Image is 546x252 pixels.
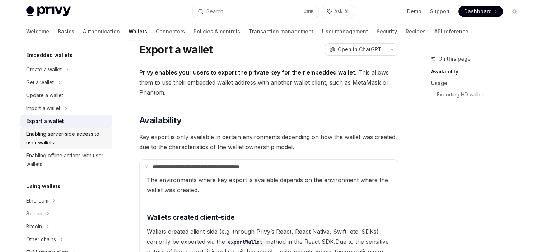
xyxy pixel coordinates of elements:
a: Demo [407,8,421,15]
div: Import a wallet [26,104,60,113]
a: Update a wallet [20,89,112,102]
a: Basics [58,23,74,40]
span: Wallets created client-side [147,212,235,222]
a: Transaction management [249,23,313,40]
div: Create a wallet [26,65,62,74]
span: Availability [139,115,182,126]
div: Other chains [26,235,56,244]
a: Security [377,23,397,40]
a: Availability [431,66,526,77]
strong: Privy enables your users to export the private key for their embedded wallet [139,69,355,76]
div: Enabling server-side access to user wallets [26,130,108,147]
div: Enabling offline actions with user wallets [26,151,108,168]
button: Toggle dark mode [509,6,520,17]
a: Welcome [26,23,49,40]
div: Update a wallet [26,91,63,100]
div: Ethereum [26,196,48,205]
h1: Export a wallet [139,43,213,56]
div: Solana [26,209,42,218]
span: Open in ChatGPT [338,46,382,53]
a: Enabling offline actions with user wallets [20,149,112,171]
span: Ctrl K [303,9,314,14]
div: Search... [206,7,227,16]
span: Dashboard [464,8,492,15]
span: . This allows them to use their embedded wallet address with another wallet client, such as MetaM... [139,67,398,98]
button: Ask AI [322,5,354,18]
a: Support [430,8,450,15]
div: Bitcoin [26,222,42,231]
a: Enabling server-side access to user wallets [20,128,112,149]
code: exportWallet [225,238,265,246]
span: Wallets created client-side (e.g. through Privy’s React, React Native, Swift, etc. SDKs) can only... [147,228,379,245]
span: Ask AI [334,8,349,15]
div: Get a wallet [26,78,54,87]
a: Recipes [406,23,426,40]
a: User management [322,23,368,40]
img: light logo [26,6,71,16]
button: Search...CtrlK [193,5,318,18]
h5: Using wallets [26,182,60,191]
span: The environments where key export is available depends on the environment where the wallet was cr... [147,176,388,194]
div: Export a wallet [26,117,64,125]
h5: Embedded wallets [26,51,73,60]
a: Connectors [156,23,185,40]
span: On this page [438,54,471,63]
a: Authentication [83,23,120,40]
button: Open in ChatGPT [325,43,386,56]
a: Export a wallet [20,115,112,128]
a: Wallets [129,23,147,40]
a: Policies & controls [193,23,240,40]
a: API reference [434,23,468,40]
a: Exporting HD wallets [437,89,526,100]
a: Usage [431,77,526,89]
span: Key export is only available in certain environments depending on how the wallet was created, due... [139,132,398,152]
a: Dashboard [458,6,503,17]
